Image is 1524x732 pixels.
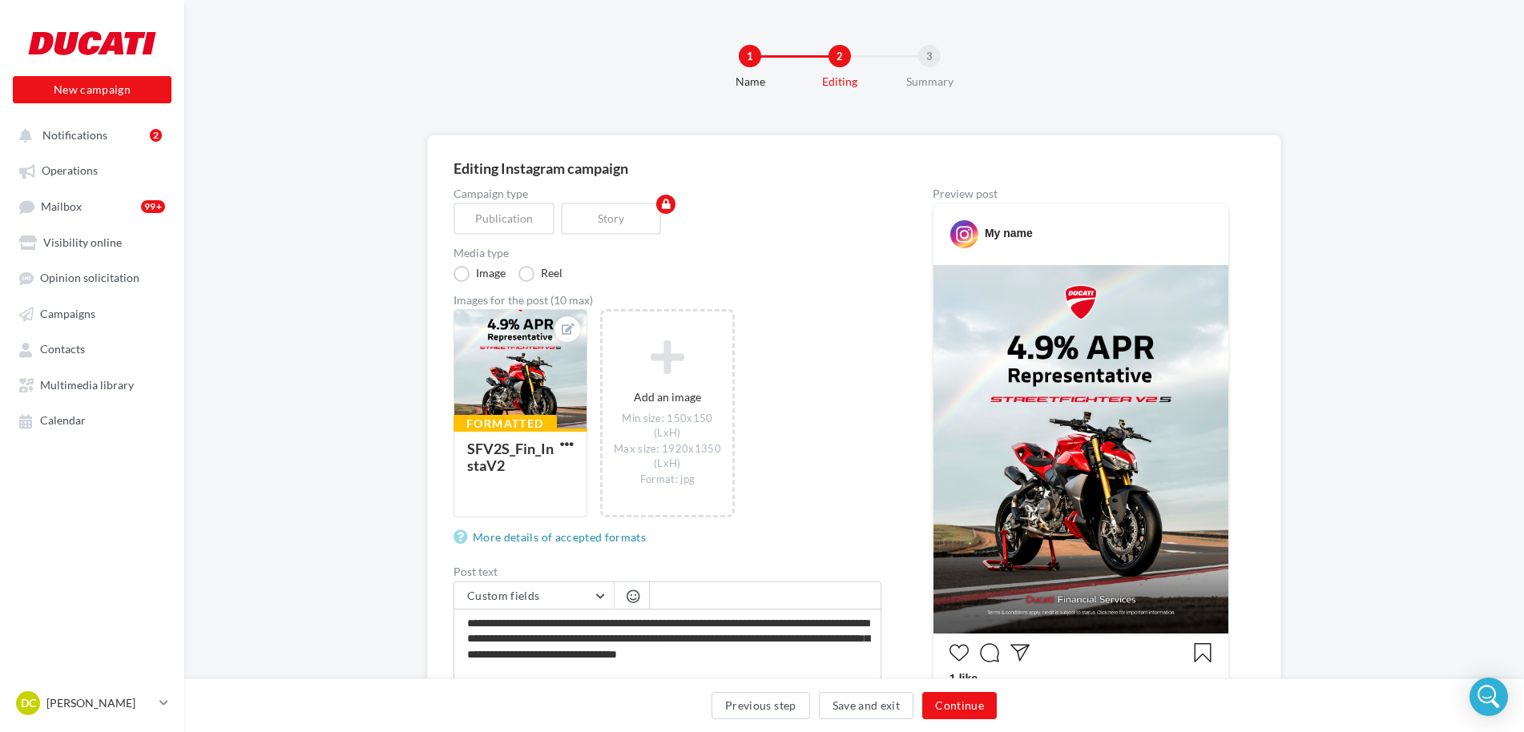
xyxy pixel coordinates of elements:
a: Opinion solicitation [10,263,175,292]
a: Visibility online [10,227,175,256]
button: Save and exit [819,692,914,719]
button: New campaign [13,76,171,103]
span: Contacts [40,343,85,356]
div: Formatted [454,415,557,432]
div: 1 [739,45,761,67]
button: Continue [922,692,997,719]
span: Operations [42,164,98,178]
label: Campaign type [454,188,881,199]
div: 3 [918,45,941,67]
div: Summary [878,74,981,90]
a: Mailbox99+ [10,191,175,221]
button: Notifications 2 [10,120,168,149]
a: More details of accepted formats [454,528,652,547]
svg: Partager la publication [1010,643,1030,662]
div: 99+ [141,200,165,213]
span: Notifications [42,128,107,142]
span: Multimedia library [40,378,134,392]
a: Operations [10,155,175,184]
div: 2 [150,129,162,142]
div: My name [985,225,1033,241]
span: DC [21,695,36,711]
svg: Enregistrer [1193,643,1212,662]
span: Campaigns [40,307,95,320]
label: Image [454,266,506,282]
a: DC [PERSON_NAME] [13,688,171,718]
div: 1 like [949,670,1212,690]
div: SFV2S_Fin_InstaV2 [467,440,554,474]
span: Calendar [40,414,86,428]
svg: J’aime [949,643,969,662]
div: Editing Instagram campaign [454,161,1255,175]
button: Previous step [712,692,810,719]
span: Custom fields [467,589,540,602]
span: Visibility online [43,235,122,249]
label: Reel [518,266,562,282]
div: Images for the post (10 max) [454,295,881,306]
svg: Commenter [980,643,999,662]
a: Multimedia library [10,370,175,399]
a: Calendar [10,405,175,434]
span: Mailbox [41,199,82,213]
label: Post text [454,566,881,577]
button: Custom fields [454,582,614,609]
div: 2 [829,45,851,67]
a: Contacts [10,334,175,363]
div: Name [699,74,801,90]
span: Opinion solicitation [40,271,139,285]
div: Editing [788,74,891,90]
div: Preview post [933,188,1229,199]
label: Media type [454,247,881,259]
a: Campaigns [10,299,175,328]
p: [PERSON_NAME] [46,695,153,711]
div: Open Intercom Messenger [1470,678,1508,716]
